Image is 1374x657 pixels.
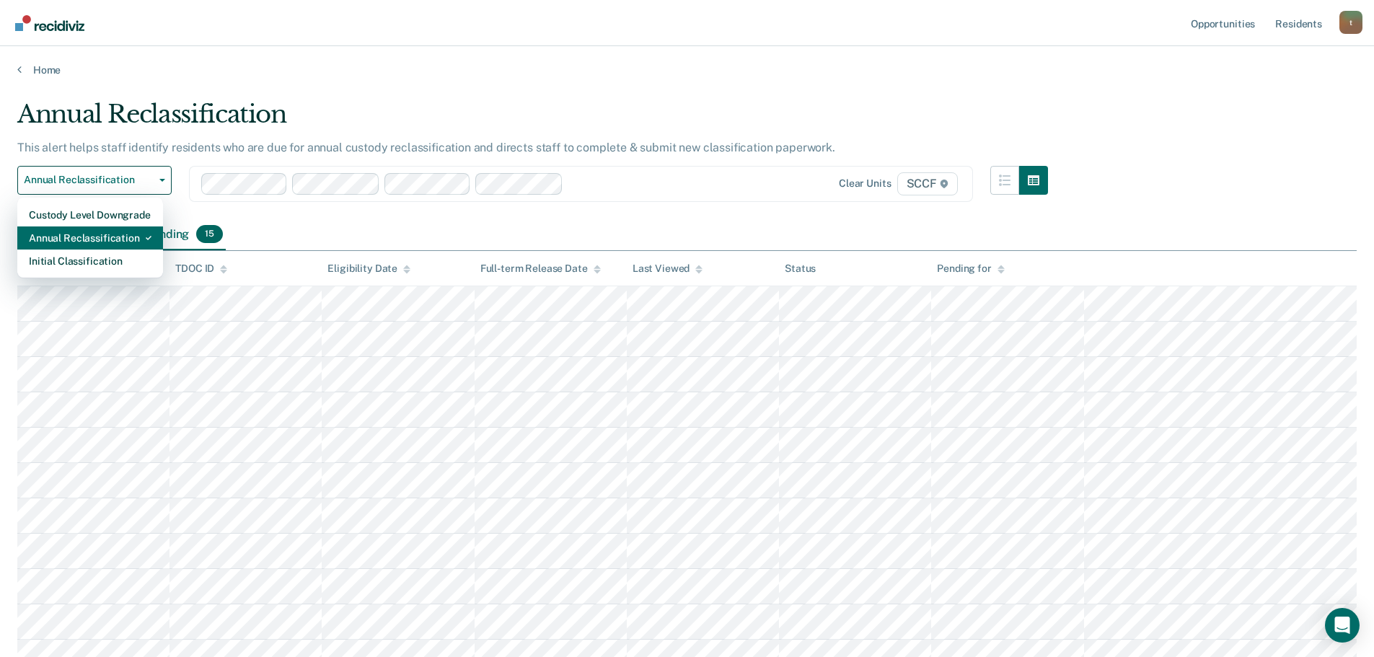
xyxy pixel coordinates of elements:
div: Clear units [839,177,891,190]
div: TDOC ID [175,263,227,275]
p: This alert helps staff identify residents who are due for annual custody reclassification and dir... [17,141,835,154]
div: Initial Classification [29,250,151,273]
div: Last Viewed [633,263,703,275]
div: Pending for [937,263,1004,275]
span: SCCF [897,172,958,195]
button: Profile dropdown button [1339,11,1362,34]
div: Annual Reclassification [17,100,1048,141]
span: Annual Reclassification [24,174,154,186]
span: 15 [196,225,223,244]
div: Full-term Release Date [480,263,601,275]
div: Pending15 [143,219,226,251]
button: Annual Reclassification [17,166,172,195]
div: Status [785,263,816,275]
img: Recidiviz [15,15,84,31]
div: Custody Level Downgrade [29,203,151,226]
div: Annual Reclassification [29,226,151,250]
a: Home [17,63,1357,76]
div: t [1339,11,1362,34]
div: Open Intercom Messenger [1325,608,1360,643]
div: Eligibility Date [327,263,410,275]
